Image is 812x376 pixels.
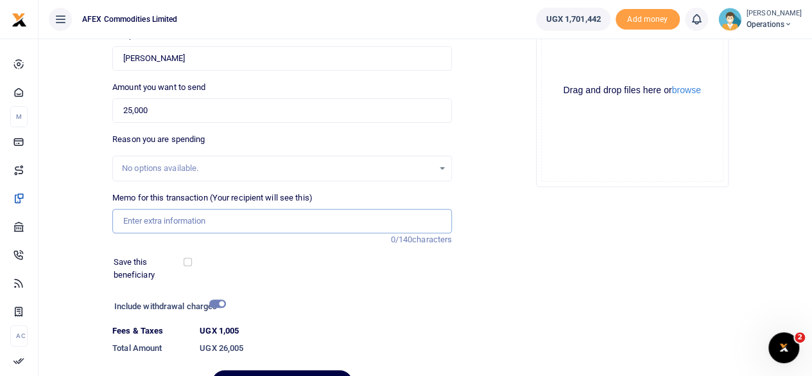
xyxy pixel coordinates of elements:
div: Drag and drop files here or [542,84,723,96]
li: Ac [10,325,28,346]
img: profile-user [718,8,741,31]
a: profile-user [PERSON_NAME] Operations [718,8,802,31]
span: AFEX Commodities Limited [77,13,182,25]
label: Reason you are spending [112,133,205,146]
a: Add money [616,13,680,23]
li: Wallet ballance [531,8,615,31]
label: Save this beneficiary [114,256,186,281]
li: M [10,106,28,127]
span: characters [412,235,452,244]
input: UGX [112,98,452,123]
button: browse [672,85,701,94]
h6: Total Amount [112,343,189,354]
input: Enter extra information [112,209,452,233]
span: Operations [747,19,802,30]
div: No options available. [122,162,433,175]
span: 0/140 [391,235,413,244]
span: Add money [616,9,680,30]
li: Toup your wallet [616,9,680,30]
span: 2 [795,332,805,343]
small: [PERSON_NAME] [747,8,802,19]
a: UGX 1,701,442 [536,8,610,31]
input: Loading name... [112,46,452,71]
h6: UGX 26,005 [200,343,452,354]
dt: Fees & Taxes [107,325,194,337]
img: logo-small [12,12,27,28]
label: Memo for this transaction (Your recipient will see this) [112,192,313,204]
iframe: Intercom live chat [768,332,799,363]
label: UGX 1,005 [200,325,239,337]
label: Amount you want to send [112,81,205,94]
h6: Include withdrawal charges [114,301,220,312]
span: UGX 1,701,442 [546,13,600,26]
a: logo-small logo-large logo-large [12,14,27,24]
